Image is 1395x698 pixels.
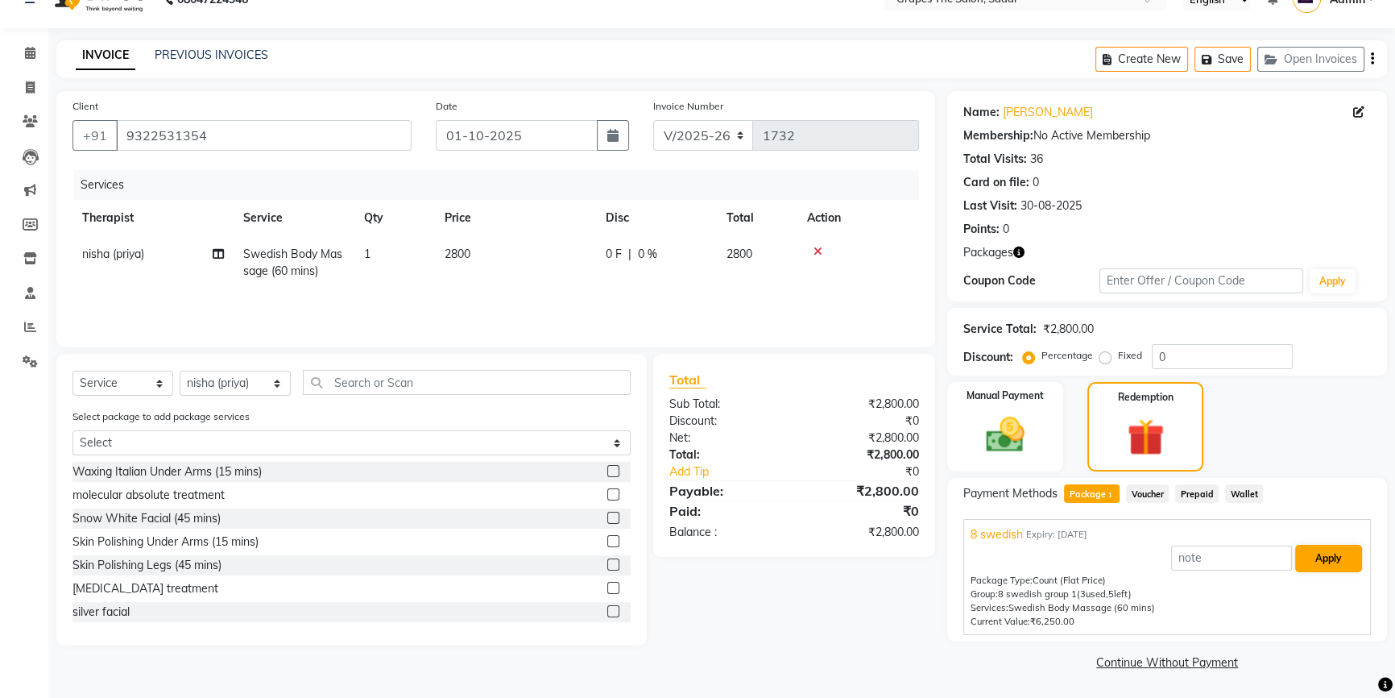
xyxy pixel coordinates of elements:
img: _cash.svg [974,413,1037,457]
div: 0 [1003,221,1009,238]
a: INVOICE [76,41,135,70]
label: Percentage [1041,348,1093,363]
button: Save [1194,47,1251,72]
div: ₹0 [794,501,931,521]
span: 1 [1106,491,1115,501]
label: Select package to add package services [72,409,250,424]
div: Payable: [657,481,794,501]
th: Qty [354,200,435,236]
div: Skin Polishing Legs (45 mins) [72,557,221,574]
label: Manual Payment [967,388,1044,403]
div: ₹2,800.00 [794,430,931,447]
div: ₹2,800.00 [794,447,931,463]
div: molecular absolute treatment [72,487,225,504]
div: Name: [963,104,1000,121]
span: Package Type: [971,575,1033,586]
div: [MEDICAL_DATA] treatment [72,580,218,597]
span: Count (Flat Price) [1033,575,1106,586]
input: Search or Scan [303,370,631,395]
span: | [628,246,631,263]
label: Invoice Number [653,99,723,114]
span: Packages [963,244,1013,261]
div: Discount: [657,413,794,430]
div: Balance : [657,524,794,541]
span: Services: [971,602,1008,613]
div: No Active Membership [963,127,1371,144]
input: Search by Name/Mobile/Email/Code [116,120,412,151]
span: Package [1064,484,1120,503]
span: Group: [971,588,998,600]
div: Skin Polishing Under Arms (15 mins) [72,534,259,551]
span: 8 swedish [971,526,1023,543]
span: 8 swedish group 1 [998,588,1077,600]
th: Disc [596,200,717,236]
span: 0 F [606,246,622,263]
div: ₹2,800.00 [794,524,931,541]
span: Prepaid [1175,484,1219,503]
span: used, left) [998,588,1132,600]
span: Current Value: [971,616,1030,627]
div: Sub Total: [657,396,794,413]
input: Enter Offer / Coupon Code [1099,268,1303,293]
a: Continue Without Payment [950,654,1384,671]
div: Last Visit: [963,197,1017,214]
span: 2800 [445,247,470,261]
div: Services [74,170,931,200]
input: note [1171,546,1292,571]
th: Therapist [72,200,234,236]
div: Snow White Facial (45 mins) [72,510,221,527]
div: Paid: [657,501,794,521]
span: Swedish Body Massage (60 mins) [243,247,342,278]
div: Waxing Italian Under Arms (15 mins) [72,463,262,480]
div: ₹2,800.00 [1043,321,1094,338]
button: Open Invoices [1257,47,1364,72]
a: Add Tip [657,463,818,480]
span: Payment Methods [963,485,1058,502]
th: Service [234,200,354,236]
div: 30-08-2025 [1020,197,1082,214]
th: Action [797,200,919,236]
button: Apply [1310,269,1356,293]
span: 5 [1108,588,1114,600]
span: 1 [364,247,370,261]
div: silver facial [72,604,130,621]
button: +91 [72,120,118,151]
th: Price [435,200,596,236]
img: _gift.svg [1116,414,1176,460]
div: ₹0 [794,413,931,430]
label: Client [72,99,98,114]
div: ₹2,800.00 [794,396,931,413]
label: Redemption [1118,390,1174,405]
span: ₹6,250.00 [1030,616,1074,627]
span: Total [669,372,706,388]
span: Expiry: [DATE] [1026,528,1087,542]
span: (3 [1077,588,1086,600]
div: Coupon Code [963,272,1099,289]
span: nisha (priya) [82,247,144,261]
div: Discount: [963,349,1013,366]
div: Total Visits: [963,151,1027,168]
label: Fixed [1118,348,1142,363]
label: Date [436,99,457,114]
span: Swedish Body Massage (60 mins) [1008,602,1155,613]
div: 36 [1030,151,1043,168]
div: ₹2,800.00 [794,481,931,501]
span: 0 % [638,246,657,263]
a: PREVIOUS INVOICES [155,48,268,62]
div: Card on file: [963,174,1029,191]
div: Points: [963,221,1000,238]
span: Wallet [1225,484,1263,503]
div: Total: [657,447,794,463]
div: Service Total: [963,321,1037,338]
span: 2800 [726,247,752,261]
div: ₹0 [817,463,931,480]
button: Apply [1295,545,1362,572]
button: Create New [1095,47,1188,72]
div: Membership: [963,127,1033,144]
th: Total [717,200,797,236]
span: Voucher [1126,484,1169,503]
div: 0 [1033,174,1039,191]
div: Net: [657,430,794,447]
a: [PERSON_NAME] [1003,104,1093,121]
